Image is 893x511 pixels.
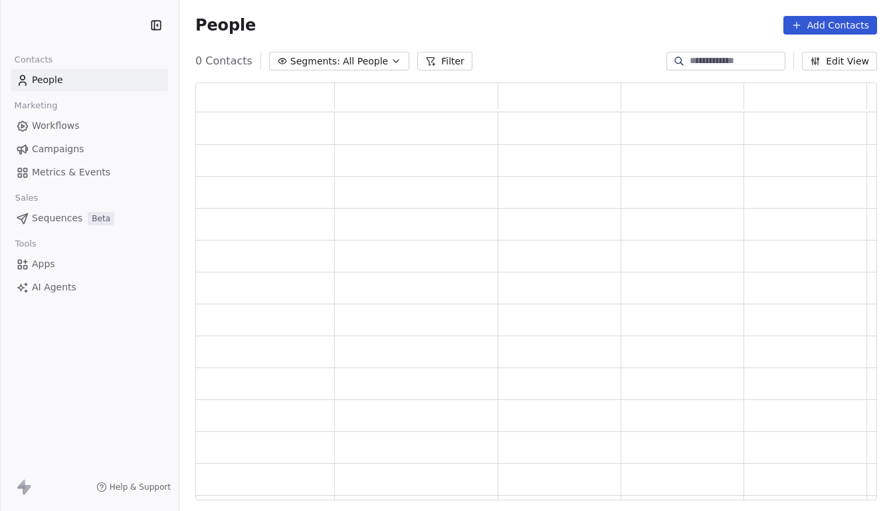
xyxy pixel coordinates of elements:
[32,211,82,225] span: Sequences
[88,212,114,225] span: Beta
[9,96,63,116] span: Marketing
[9,234,42,254] span: Tools
[11,276,168,298] a: AI Agents
[417,52,472,70] button: Filter
[9,188,44,208] span: Sales
[11,69,168,91] a: People
[32,142,84,156] span: Campaigns
[11,115,168,137] a: Workflows
[195,53,252,69] span: 0 Contacts
[343,54,388,68] span: All People
[11,253,168,275] a: Apps
[110,482,171,492] span: Help & Support
[32,119,80,133] span: Workflows
[11,207,168,229] a: SequencesBeta
[96,482,171,492] a: Help & Support
[32,73,63,87] span: People
[195,15,256,35] span: People
[9,50,58,70] span: Contacts
[783,16,877,35] button: Add Contacts
[32,165,110,179] span: Metrics & Events
[32,257,55,271] span: Apps
[290,54,340,68] span: Segments:
[802,52,877,70] button: Edit View
[11,138,168,160] a: Campaigns
[11,161,168,183] a: Metrics & Events
[32,280,76,294] span: AI Agents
